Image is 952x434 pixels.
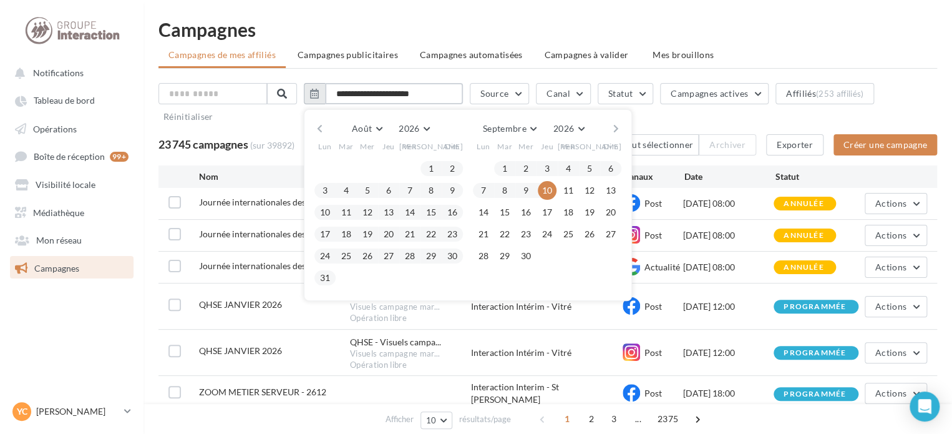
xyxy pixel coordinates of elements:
[420,412,452,429] button: 10
[559,225,578,244] button: 25
[34,96,95,106] span: Tableau de bord
[683,300,774,313] div: [DATE] 12:00
[350,348,440,360] span: Visuels campagne mar...
[316,247,334,265] button: 24
[833,134,937,155] button: Créer une campagne
[865,193,927,214] button: Actions
[580,159,599,178] button: 5
[422,159,440,178] button: 1
[360,141,375,152] span: Mer
[401,181,419,200] button: 7
[603,141,618,152] span: Dim
[199,197,331,207] span: Journée internationales des forêts
[401,225,419,244] button: 21
[601,159,620,178] button: 6
[471,300,623,313] div: Interaction Intérim - Vitré
[644,388,662,398] span: Post
[538,225,556,244] button: 24
[445,141,460,152] span: Dim
[422,203,440,222] button: 15
[683,229,774,242] div: [DATE] 08:00
[683,261,774,274] div: [DATE] 08:00
[784,264,823,272] div: annulée
[358,225,377,244] button: 19
[495,225,514,244] button: 22
[7,200,136,223] a: Médiathèque
[601,225,620,244] button: 27
[517,225,535,244] button: 23
[250,140,294,150] span: (sur 39892)
[474,247,493,265] button: 28
[379,203,398,222] button: 13
[110,152,129,162] div: 99+
[358,203,377,222] button: 12
[386,413,414,425] span: Afficher
[580,225,599,244] button: 26
[478,120,542,137] button: Septembre
[671,88,748,99] span: Campagnes actives
[337,181,356,200] button: 4
[471,381,623,406] div: Interaction Interim - St [PERSON_NAME]
[624,170,684,183] div: Canaux
[339,141,354,152] span: Mar
[495,181,514,200] button: 8
[337,225,356,244] button: 18
[518,141,533,152] span: Mer
[36,405,119,418] p: [PERSON_NAME]
[318,141,332,152] span: Lun
[422,181,440,200] button: 8
[471,347,623,359] div: Interaction Intérim - Vitré
[426,415,437,425] span: 10
[559,159,578,178] button: 4
[495,247,514,265] button: 29
[298,49,398,60] span: Campagnes publicitaires
[443,225,462,244] button: 23
[816,89,864,99] div: (253 affiliés)
[538,203,556,222] button: 17
[316,269,334,287] button: 31
[599,134,699,155] button: Tout sélectionner
[474,225,493,244] button: 21
[559,181,578,200] button: 11
[875,301,906,312] span: Actions
[199,229,331,239] span: Journée internationales des forêts
[601,203,620,222] button: 20
[474,203,493,222] button: 14
[316,181,334,200] button: 3
[604,409,624,429] span: 3
[865,383,927,404] button: Actions
[775,83,874,104] button: Affiliés(253 affiliés)
[379,247,398,265] button: 27
[644,230,662,240] span: Post
[875,198,906,209] span: Actions
[350,360,471,371] div: Opération libre
[401,247,419,265] button: 28
[545,49,629,61] span: Campagnes à valider
[875,230,906,240] span: Actions
[443,203,462,222] button: 16
[199,345,282,356] span: QHSE JANVIER 2026
[422,225,440,244] button: 22
[865,257,927,278] button: Actions
[394,120,434,137] button: 2026
[517,203,535,222] button: 16
[875,347,906,358] span: Actions
[17,405,27,418] span: YC
[420,49,523,60] span: Campagnes automatisées
[495,203,514,222] button: 15
[358,247,377,265] button: 26
[644,198,662,209] span: Post
[483,123,527,134] span: Septembre
[358,181,377,200] button: 5
[443,159,462,178] button: 2
[559,203,578,222] button: 18
[683,347,774,359] div: [DATE] 12:00
[644,301,662,312] span: Post
[865,296,927,317] button: Actions
[784,349,846,357] div: programmée
[784,232,823,240] div: annulée
[199,299,282,310] span: QHSE JANVIER 2026
[316,225,334,244] button: 17
[443,247,462,265] button: 30
[352,123,372,134] span: Août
